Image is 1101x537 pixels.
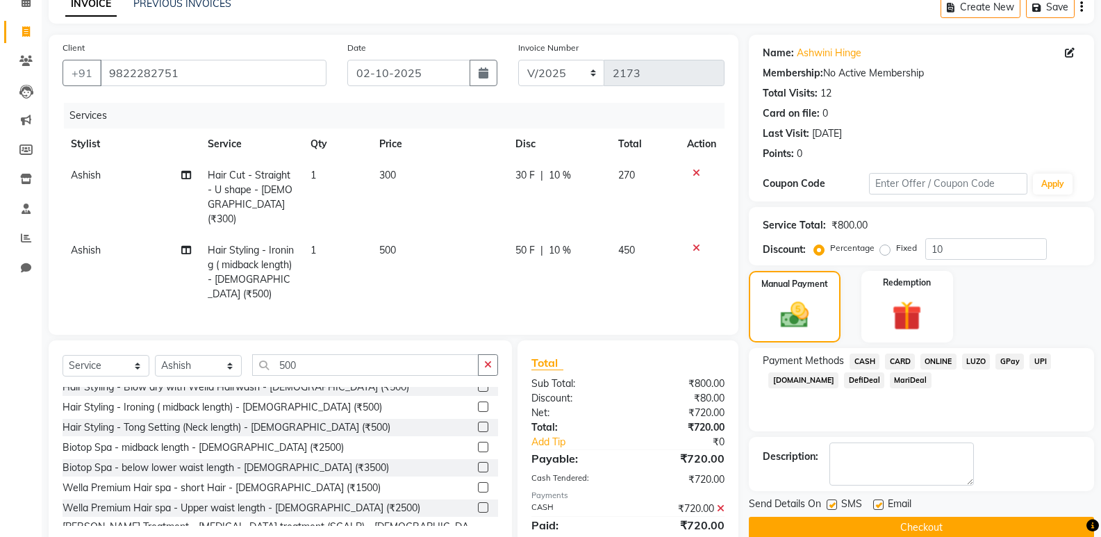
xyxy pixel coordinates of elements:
[64,103,735,129] div: Services
[869,173,1027,195] input: Enter Offer / Coupon Code
[763,126,809,141] div: Last Visit:
[347,42,366,54] label: Date
[521,502,628,516] div: CASH
[763,176,868,191] div: Coupon Code
[763,218,826,233] div: Service Total:
[63,461,389,475] div: Biotop Spa - below lower waist length - [DEMOGRAPHIC_DATA] (₹3500)
[885,354,915,370] span: CARD
[71,244,101,256] span: Ashish
[646,435,735,449] div: ₹0
[521,450,628,467] div: Payable:
[628,406,735,420] div: ₹720.00
[890,372,932,388] span: MariDeal
[883,297,931,334] img: _gift.svg
[311,244,316,256] span: 1
[521,472,628,487] div: Cash Tendered:
[531,490,725,502] div: Payments
[763,106,820,121] div: Card on file:
[515,168,535,183] span: 30 F
[549,168,571,183] span: 10 %
[63,440,344,455] div: Biotop Spa - midback length - [DEMOGRAPHIC_DATA] (₹2500)
[63,481,381,495] div: Wella Premium Hair spa - short Hair - [DEMOGRAPHIC_DATA] (₹1500)
[797,147,802,161] div: 0
[628,472,735,487] div: ₹720.00
[531,356,563,370] span: Total
[63,380,409,395] div: Hair Styling - Blow dry with Wella Hairwash - [DEMOGRAPHIC_DATA] (₹500)
[797,46,861,60] a: Ashwini Hinge
[763,66,1080,81] div: No Active Membership
[610,129,679,160] th: Total
[763,66,823,81] div: Membership:
[1029,354,1051,370] span: UPI
[521,406,628,420] div: Net:
[628,502,735,516] div: ₹720.00
[521,517,628,534] div: Paid:
[763,449,818,464] div: Description:
[763,242,806,257] div: Discount:
[521,391,628,406] div: Discount:
[628,377,735,391] div: ₹800.00
[822,106,828,121] div: 0
[628,517,735,534] div: ₹720.00
[507,129,610,160] th: Disc
[679,129,725,160] th: Action
[208,169,292,225] span: Hair Cut - Straight - U shape - [DEMOGRAPHIC_DATA] (₹300)
[850,354,879,370] span: CASH
[63,129,199,160] th: Stylist
[618,169,635,181] span: 270
[63,42,85,54] label: Client
[252,354,479,376] input: Search or Scan
[768,372,838,388] span: [DOMAIN_NAME]
[772,299,818,331] img: _cash.svg
[920,354,957,370] span: ONLINE
[763,86,818,101] div: Total Visits:
[549,243,571,258] span: 10 %
[518,42,579,54] label: Invoice Number
[844,372,884,388] span: DefiDeal
[763,46,794,60] div: Name:
[820,86,831,101] div: 12
[199,129,302,160] th: Service
[521,420,628,435] div: Total:
[628,420,735,435] div: ₹720.00
[540,243,543,258] span: |
[371,129,508,160] th: Price
[830,242,875,254] label: Percentage
[896,242,917,254] label: Fixed
[763,354,844,368] span: Payment Methods
[628,450,735,467] div: ₹720.00
[831,218,868,233] div: ₹800.00
[100,60,326,86] input: Search by Name/Mobile/Email/Code
[995,354,1024,370] span: GPay
[1033,174,1073,195] button: Apply
[749,497,821,514] span: Send Details On
[379,169,396,181] span: 300
[63,501,420,515] div: Wella Premium Hair spa - Upper waist length - [DEMOGRAPHIC_DATA] (₹2500)
[302,129,371,160] th: Qty
[208,244,294,300] span: Hair Styling - Ironing ( midback length) - [DEMOGRAPHIC_DATA] (₹500)
[888,497,911,514] span: Email
[962,354,991,370] span: LUZO
[761,278,828,290] label: Manual Payment
[763,147,794,161] div: Points:
[812,126,842,141] div: [DATE]
[618,244,635,256] span: 450
[63,60,101,86] button: +91
[540,168,543,183] span: |
[841,497,862,514] span: SMS
[63,400,382,415] div: Hair Styling - Ironing ( midback length) - [DEMOGRAPHIC_DATA] (₹500)
[379,244,396,256] span: 500
[628,391,735,406] div: ₹80.00
[515,243,535,258] span: 50 F
[71,169,101,181] span: Ashish
[521,435,646,449] a: Add Tip
[883,276,931,289] label: Redemption
[63,420,390,435] div: Hair Styling - Tong Setting (Neck length) - [DEMOGRAPHIC_DATA] (₹500)
[311,169,316,181] span: 1
[521,377,628,391] div: Sub Total:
